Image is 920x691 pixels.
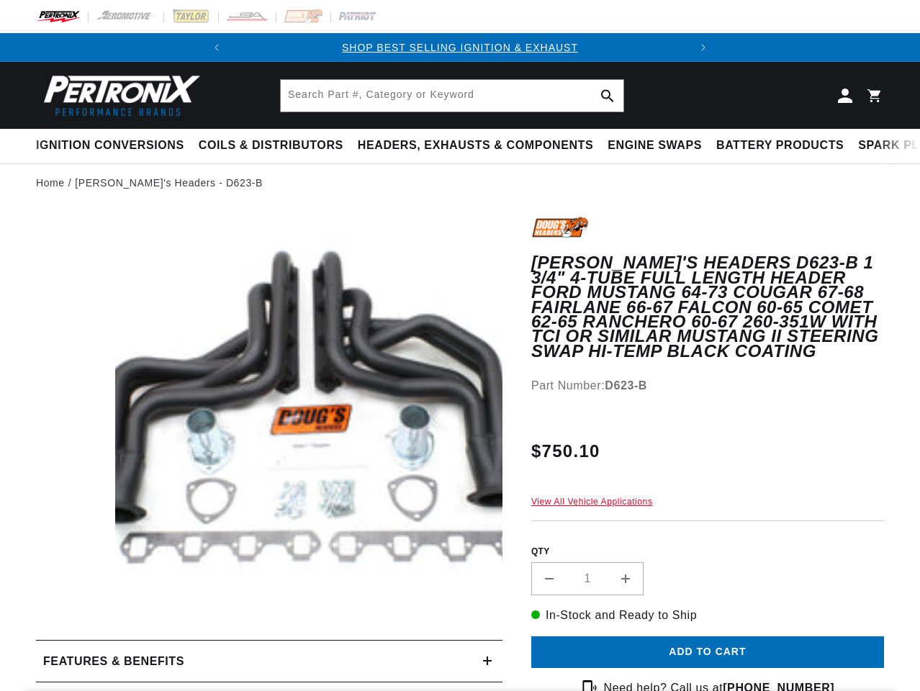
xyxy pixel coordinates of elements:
[716,138,844,153] span: Battery Products
[75,175,263,191] a: [PERSON_NAME]'s Headers - D623-B
[36,129,191,163] summary: Ignition Conversions
[342,42,578,53] a: SHOP BEST SELLING IGNITION & EXHAUST
[531,497,653,507] a: View All Vehicle Applications
[531,376,884,395] div: Part Number:
[281,80,623,112] input: Search Part #, Category or Keyword
[36,138,184,153] span: Ignition Conversions
[231,40,689,55] div: 1 of 2
[608,138,702,153] span: Engine Swaps
[36,641,502,682] summary: Features & Benefits
[531,636,884,669] button: Add to cart
[600,129,709,163] summary: Engine Swaps
[531,438,600,464] span: $750.10
[531,256,884,358] h1: [PERSON_NAME]'s Headers D623-B 1 3/4" 4-Tube Full Length Header Ford Mustang 64-73 Cougar 67-68 F...
[605,379,647,392] strong: D623-B
[36,71,202,120] img: Pertronix
[592,80,623,112] button: Search Part #, Category or Keyword
[709,129,851,163] summary: Battery Products
[191,129,351,163] summary: Coils & Distributors
[351,129,600,163] summary: Headers, Exhausts & Components
[36,217,502,611] media-gallery: Gallery Viewer
[531,606,884,625] p: In-Stock and Ready to Ship
[43,652,184,671] h2: Features & Benefits
[36,175,884,191] nav: breadcrumbs
[231,40,689,55] div: Announcement
[199,138,343,153] span: Coils & Distributors
[689,33,718,62] button: Translation missing: en.sections.announcements.next_announcement
[531,546,884,558] label: QTY
[358,138,593,153] span: Headers, Exhausts & Components
[202,33,231,62] button: Translation missing: en.sections.announcements.previous_announcement
[36,175,65,191] a: Home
